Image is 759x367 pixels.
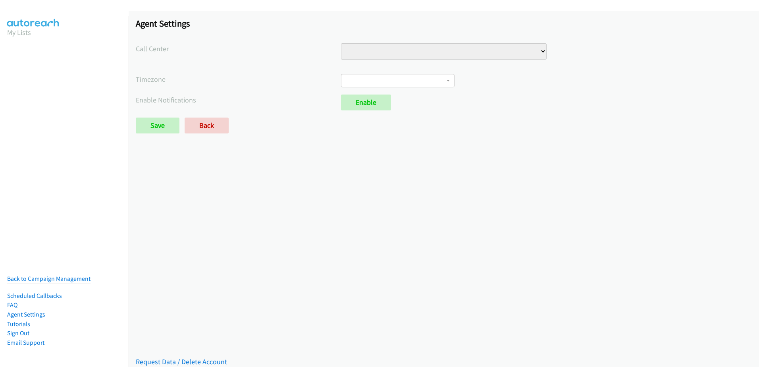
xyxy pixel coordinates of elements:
[185,118,229,133] a: Back
[136,43,341,54] label: Call Center
[7,311,45,318] a: Agent Settings
[7,320,30,328] a: Tutorials
[7,329,29,337] a: Sign Out
[7,28,31,37] a: My Lists
[7,275,91,282] a: Back to Campaign Management
[7,339,44,346] a: Email Support
[7,292,62,299] a: Scheduled Callbacks
[341,95,391,110] a: Enable
[136,18,752,29] h1: Agent Settings
[136,95,341,105] label: Enable Notifications
[136,118,179,133] input: Save
[136,357,227,366] a: Request Data / Delete Account
[136,74,341,85] label: Timezone
[7,301,17,309] a: FAQ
